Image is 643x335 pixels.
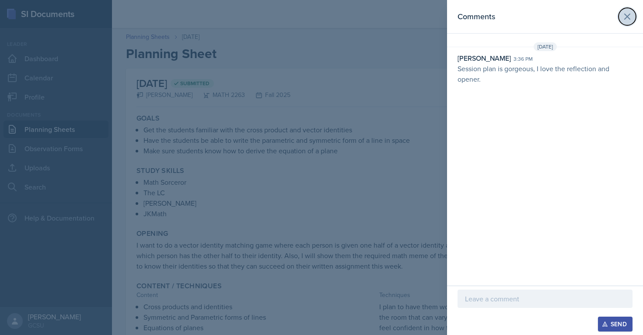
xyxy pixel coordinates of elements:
span: [DATE] [534,42,557,51]
p: Session plan is gorgeous, I love the reflection and opener. [458,63,633,84]
div: Send [604,321,627,328]
h2: Comments [458,10,495,23]
div: 3:36 pm [514,55,533,63]
button: Send [598,317,633,332]
div: [PERSON_NAME] [458,53,511,63]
